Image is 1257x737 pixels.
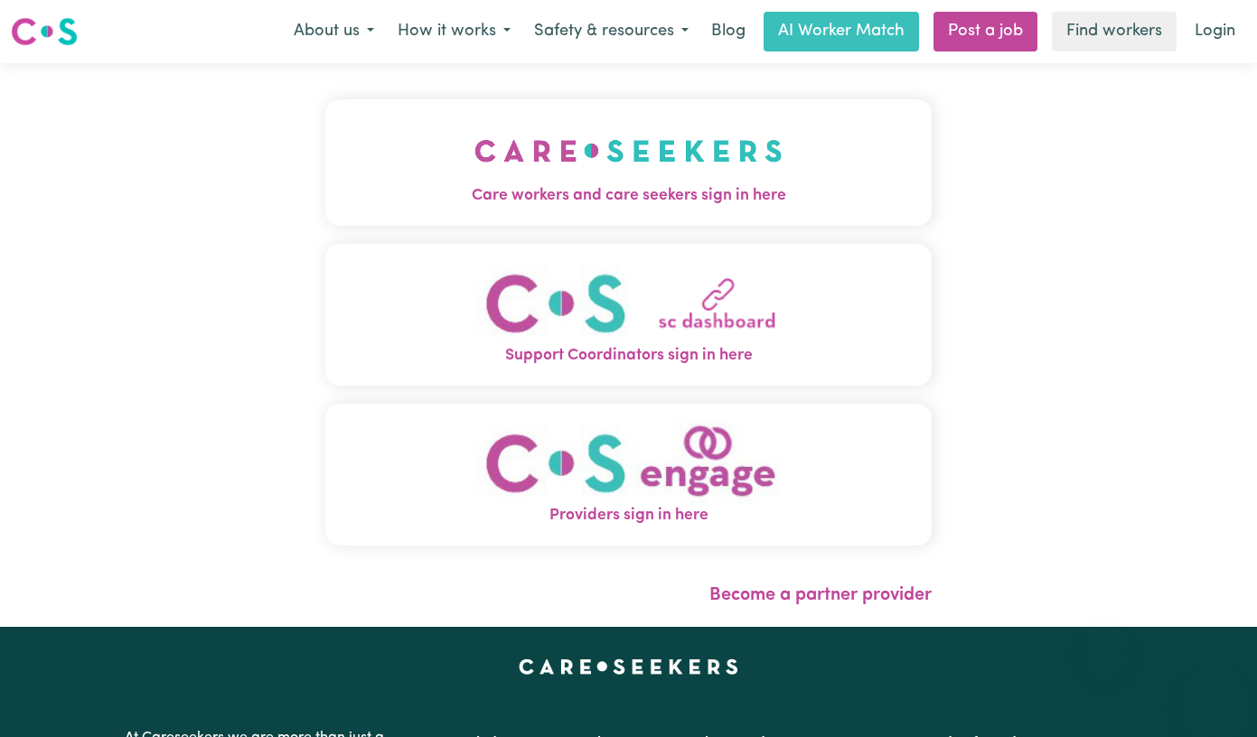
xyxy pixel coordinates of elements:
span: Providers sign in here [325,504,933,527]
button: Support Coordinators sign in here [325,244,933,386]
a: Careseekers logo [11,11,78,52]
img: Careseekers logo [11,15,78,48]
a: Blog [700,12,756,51]
a: Post a job [933,12,1037,51]
a: Become a partner provider [709,586,932,604]
button: Providers sign in here [325,404,933,546]
button: About us [282,13,386,51]
iframe: Close message [1087,621,1123,658]
a: Login [1184,12,1246,51]
span: Care workers and care seekers sign in here [325,184,933,208]
a: AI Worker Match [764,12,919,51]
a: Find workers [1052,12,1177,51]
button: How it works [386,13,522,51]
span: Support Coordinators sign in here [325,344,933,368]
button: Safety & resources [522,13,700,51]
iframe: Button to launch messaging window [1185,665,1243,723]
a: Careseekers home page [519,659,738,674]
button: Care workers and care seekers sign in here [325,99,933,226]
